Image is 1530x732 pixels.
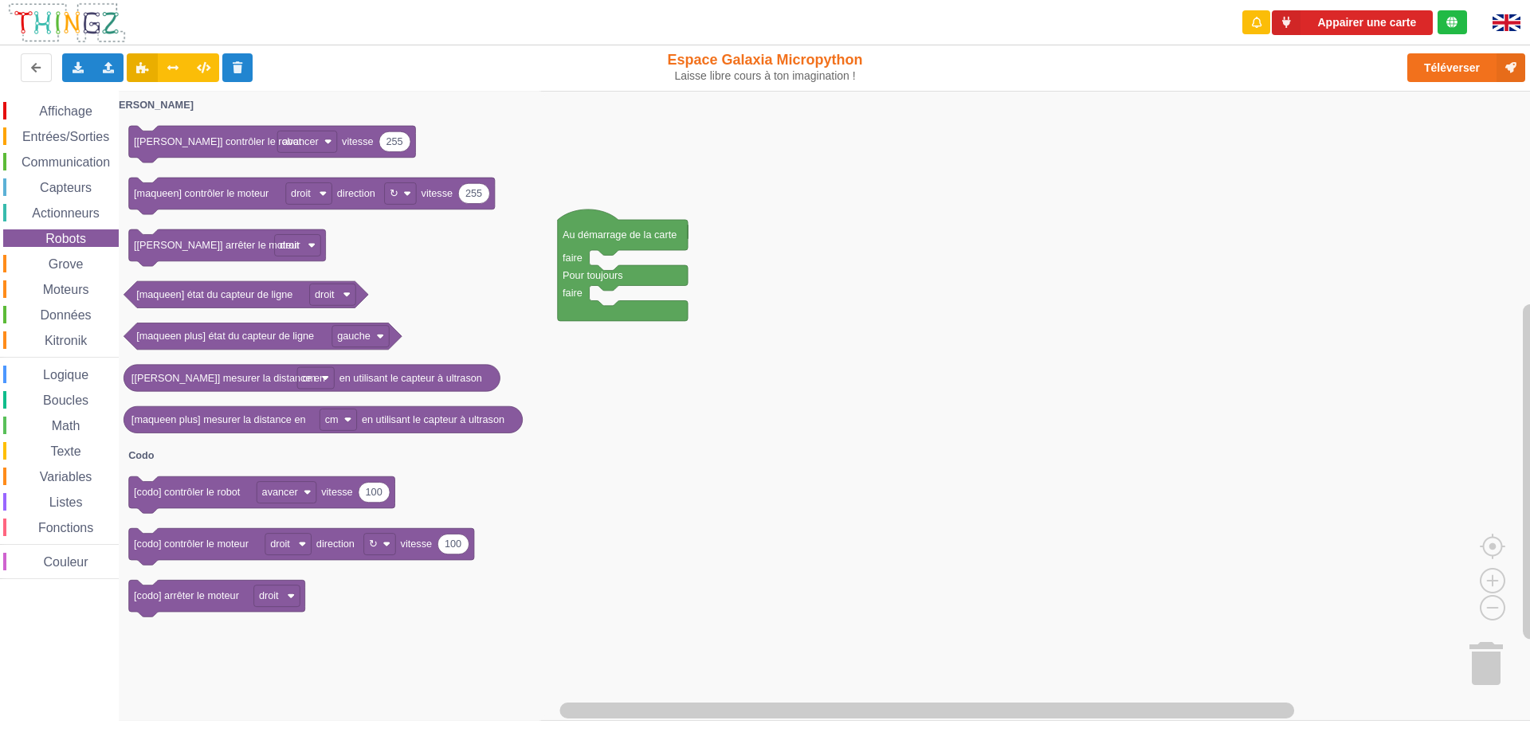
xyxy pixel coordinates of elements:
span: Capteurs [37,181,94,194]
text: vitesse [321,487,353,498]
text: en utilisant le capteur à ultrason [362,414,504,425]
text: droit [259,590,279,601]
span: Boucles [41,393,91,407]
text: ↻ [369,538,378,550]
text: [maqueen] contrôler le moteur [134,188,269,199]
text: en utilisant le capteur à ultrason [339,372,482,383]
span: Logique [41,368,91,382]
span: Robots [43,232,88,245]
text: [[PERSON_NAME]] mesurer la distance en [131,372,325,383]
text: Au démarrage de la carte [563,229,677,241]
text: [maqueen plus] état du capteur de ligne [136,331,314,342]
span: Kitronik [42,334,89,347]
text: faire [563,288,583,299]
text: [[PERSON_NAME]] arrêter le moteur [134,240,300,251]
text: 100 [445,538,461,550]
span: Math [49,419,83,433]
text: avancer [262,487,299,498]
text: vitesse [401,538,433,550]
text: droit [291,188,311,199]
text: direction [316,538,355,550]
text: droit [315,289,335,300]
span: Texte [48,444,83,458]
text: direction [337,188,375,199]
text: ↻ [390,188,398,199]
button: Appairer une carte [1272,10,1433,35]
span: Communication [19,155,112,169]
text: droit [270,538,290,550]
span: Données [38,308,94,322]
text: 100 [366,487,382,498]
div: Laisse libre cours à ton imagination ! [632,69,899,83]
span: Affichage [37,104,94,118]
span: Moteurs [41,283,92,296]
img: thingz_logo.png [7,2,127,44]
text: 255 [386,136,402,147]
text: cm [325,414,339,425]
text: [[PERSON_NAME]] contrôler le robot [134,136,302,147]
span: Variables [37,470,95,483]
text: vitesse [422,188,453,199]
text: faire [563,252,583,263]
span: Couleur [41,555,91,569]
text: gauche [337,331,371,342]
text: avancer [283,136,320,147]
span: Entrées/Sorties [20,130,112,143]
text: [codo] contrôler le moteur [134,538,249,550]
text: Pour toujours [563,270,622,281]
text: [maqueen] état du capteur de ligne [136,289,292,300]
text: 255 [465,188,482,199]
text: [maqueen plus] mesurer la distance en [131,414,306,425]
text: [codo] contrôler le robot [134,487,241,498]
span: Listes [47,495,85,509]
text: [PERSON_NAME] [108,100,193,111]
span: Grove [46,257,86,271]
span: Actionneurs [29,206,102,220]
div: Tu es connecté au serveur de création de Thingz [1438,10,1467,34]
text: vitesse [342,136,374,147]
text: [codo] arrêter le moteur [134,590,240,601]
text: droit [280,240,300,251]
div: Espace Galaxia Micropython [632,51,899,83]
button: Téléverser [1407,53,1525,82]
img: gb.png [1493,14,1520,31]
text: Codo [128,450,155,461]
span: Fonctions [36,521,96,534]
text: cm [302,372,316,383]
